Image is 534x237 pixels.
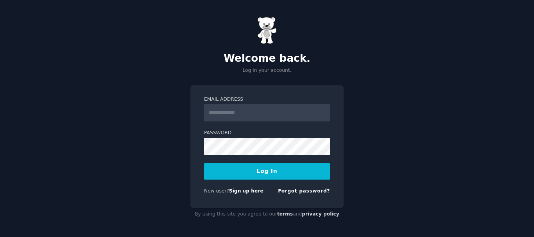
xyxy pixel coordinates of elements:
[204,163,330,180] button: Log In
[302,211,339,217] a: privacy policy
[190,208,344,221] div: By using this site you agree to our and
[277,211,293,217] a: terms
[204,188,229,194] span: New user?
[204,96,330,103] label: Email Address
[190,67,344,74] p: Log in your account.
[257,17,277,44] img: Gummy Bear
[204,130,330,137] label: Password
[229,188,263,194] a: Sign up here
[278,188,330,194] a: Forgot password?
[190,52,344,65] h2: Welcome back.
